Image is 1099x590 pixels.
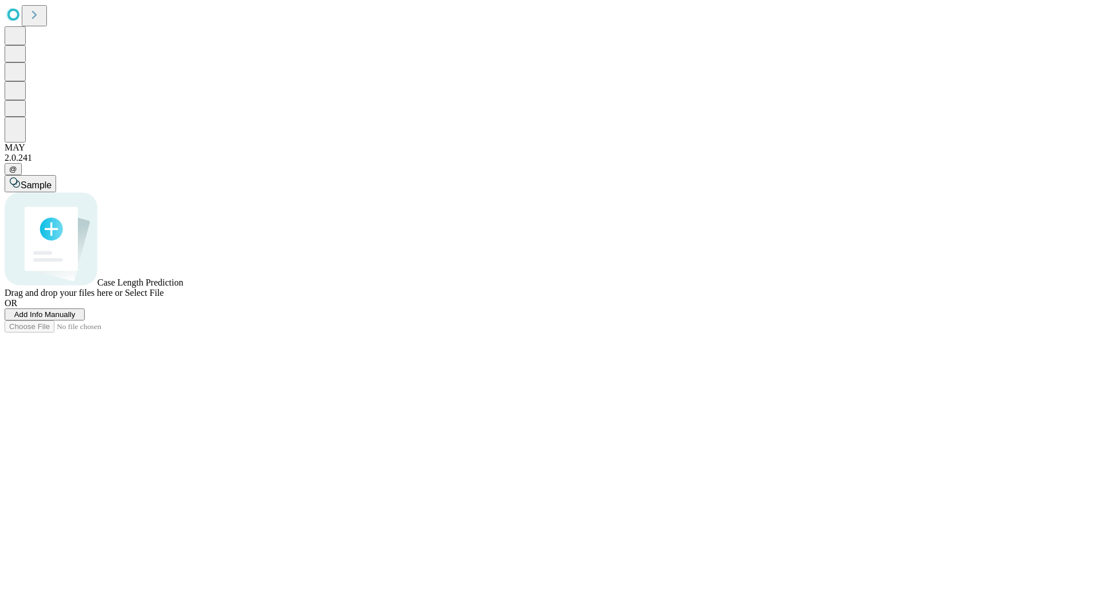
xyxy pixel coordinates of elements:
div: 2.0.241 [5,153,1094,163]
span: Case Length Prediction [97,278,183,287]
span: Add Info Manually [14,310,76,319]
span: Sample [21,180,52,190]
button: @ [5,163,22,175]
button: Sample [5,175,56,192]
span: Drag and drop your files here or [5,288,122,298]
span: Select File [125,288,164,298]
span: OR [5,298,17,308]
div: MAY [5,142,1094,153]
span: @ [9,165,17,173]
button: Add Info Manually [5,308,85,320]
